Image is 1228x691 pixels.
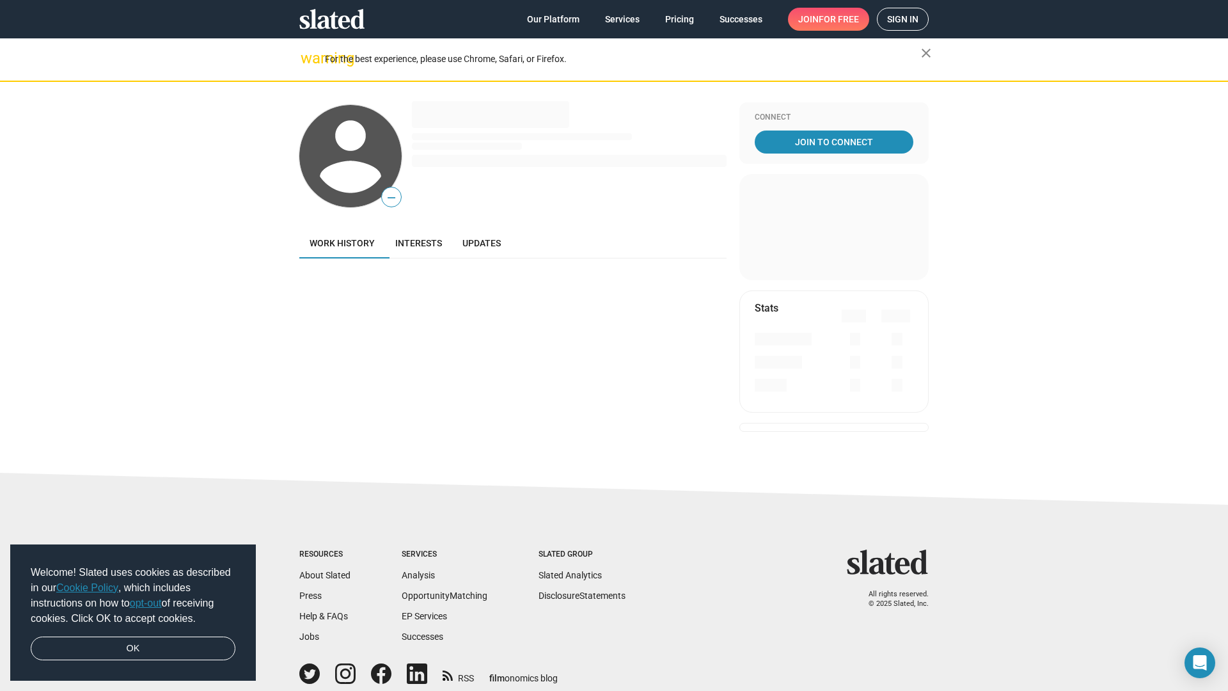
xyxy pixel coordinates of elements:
[402,611,447,621] a: EP Services
[877,8,929,31] a: Sign in
[757,131,911,154] span: Join To Connect
[720,8,762,31] span: Successes
[489,662,558,685] a: filmonomics blog
[402,570,435,580] a: Analysis
[56,582,118,593] a: Cookie Policy
[299,611,348,621] a: Help & FAQs
[382,189,401,206] span: —
[10,544,256,681] div: cookieconsent
[595,8,650,31] a: Services
[665,8,694,31] span: Pricing
[301,51,316,66] mat-icon: warning
[605,8,640,31] span: Services
[395,238,442,248] span: Interests
[299,550,350,560] div: Resources
[539,570,602,580] a: Slated Analytics
[517,8,590,31] a: Our Platform
[918,45,934,61] mat-icon: close
[655,8,704,31] a: Pricing
[539,591,626,601] a: DisclosureStatements
[31,565,235,626] span: Welcome! Slated uses cookies as described in our , which includes instructions on how to of recei...
[755,113,913,123] div: Connect
[798,8,859,31] span: Join
[855,590,929,608] p: All rights reserved. © 2025 Slated, Inc.
[788,8,869,31] a: Joinfor free
[402,631,443,642] a: Successes
[755,301,778,315] mat-card-title: Stats
[462,238,501,248] span: Updates
[443,665,474,685] a: RSS
[755,131,913,154] a: Join To Connect
[310,238,375,248] span: Work history
[299,570,350,580] a: About Slated
[130,598,162,608] a: opt-out
[299,591,322,601] a: Press
[402,591,487,601] a: OpportunityMatching
[299,631,319,642] a: Jobs
[325,51,921,68] div: For the best experience, please use Chrome, Safari, or Firefox.
[1185,647,1215,678] div: Open Intercom Messenger
[709,8,773,31] a: Successes
[299,228,385,258] a: Work history
[539,550,626,560] div: Slated Group
[452,228,511,258] a: Updates
[887,8,918,30] span: Sign in
[31,637,235,661] a: dismiss cookie message
[527,8,579,31] span: Our Platform
[402,550,487,560] div: Services
[819,8,859,31] span: for free
[385,228,452,258] a: Interests
[489,673,505,683] span: film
